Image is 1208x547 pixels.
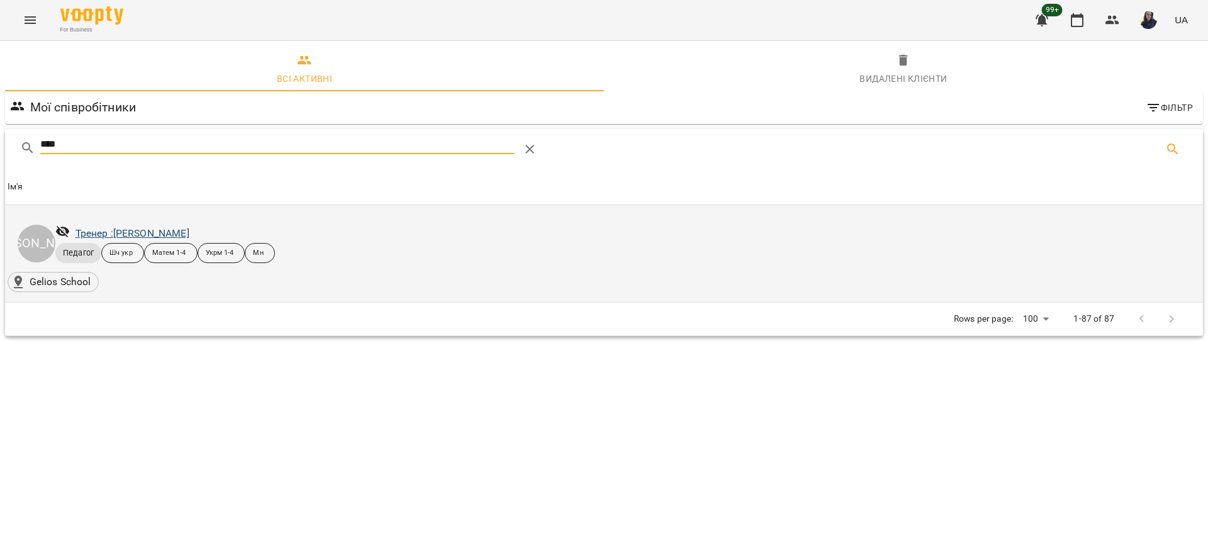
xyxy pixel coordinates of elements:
p: Rows per page: [954,313,1013,325]
p: Матем 1-4 [152,248,186,259]
div: 100 [1018,310,1053,328]
input: Search [40,134,515,154]
span: Педагог [55,247,101,259]
button: UA [1170,8,1193,31]
p: Укрм 1-4 [206,248,234,259]
img: de66a22b4ea812430751315b74cfe34b.jpg [1139,11,1157,29]
div: Матем 1-4 [144,243,198,263]
span: Фільтр [1146,100,1193,115]
span: UA [1175,13,1188,26]
div: Table Toolbar [5,129,1203,169]
p: 1-87 of 87 [1073,313,1114,325]
a: Тренер :[PERSON_NAME] [75,227,189,239]
p: Мн [253,248,263,259]
button: Фільтр [1141,96,1198,119]
div: Ім'я [8,179,23,195]
div: Sort [8,179,23,195]
div: Шч укр [101,243,144,263]
p: Шч укр [109,248,133,259]
div: Мн [245,243,274,263]
button: Menu [15,5,45,35]
div: Gelios School() [8,272,99,292]
span: Ім'я [8,179,1200,195]
span: For Business [60,26,123,34]
div: Укрм 1-4 [198,243,245,263]
div: [PERSON_NAME] [18,225,55,262]
div: Видалені клієнти [859,71,947,86]
div: Всі активні [277,71,332,86]
h6: Мої співробітники [30,98,137,117]
button: Search [1158,134,1188,164]
img: Voopty Logo [60,6,123,25]
p: Gelios School [30,274,91,290]
span: 99+ [1042,4,1063,16]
